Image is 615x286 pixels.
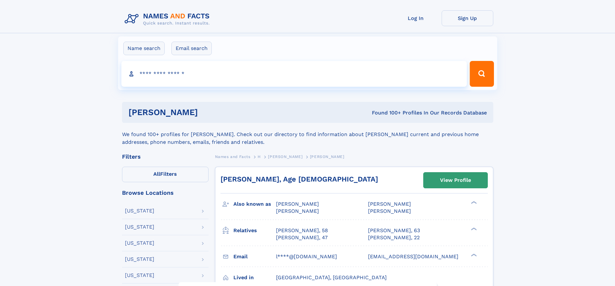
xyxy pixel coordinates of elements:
div: ❯ [469,201,477,205]
div: Found 100+ Profiles In Our Records Database [285,109,487,116]
span: H [258,154,261,159]
a: [PERSON_NAME], 47 [276,234,328,241]
span: [PERSON_NAME] [276,208,319,214]
span: [EMAIL_ADDRESS][DOMAIN_NAME] [368,253,458,260]
div: [US_STATE] [125,208,154,213]
span: All [153,171,160,177]
label: Name search [123,42,165,55]
h1: [PERSON_NAME] [128,108,285,116]
span: [PERSON_NAME] [310,154,344,159]
a: [PERSON_NAME] [268,153,302,161]
label: Email search [171,42,212,55]
h3: Relatives [233,225,276,236]
button: Search Button [470,61,494,87]
span: [PERSON_NAME] [268,154,302,159]
img: Logo Names and Facts [122,10,215,28]
input: search input [121,61,467,87]
a: View Profile [424,173,487,188]
a: [PERSON_NAME], Age [DEMOGRAPHIC_DATA] [220,175,378,183]
a: [PERSON_NAME], 58 [276,227,328,234]
span: [PERSON_NAME] [368,201,411,207]
h3: Also known as [233,199,276,210]
div: [US_STATE] [125,241,154,246]
div: Browse Locations [122,190,209,196]
span: [GEOGRAPHIC_DATA], [GEOGRAPHIC_DATA] [276,274,387,281]
a: Log In [390,10,442,26]
span: [PERSON_NAME] [276,201,319,207]
div: [US_STATE] [125,273,154,278]
div: ❯ [469,253,477,257]
div: View Profile [440,173,471,188]
a: Names and Facts [215,153,251,161]
div: We found 100+ profiles for [PERSON_NAME]. Check out our directory to find information about [PERS... [122,123,493,146]
a: [PERSON_NAME], 22 [368,234,420,241]
span: [PERSON_NAME] [368,208,411,214]
div: [US_STATE] [125,224,154,230]
h3: Lived in [233,272,276,283]
a: H [258,153,261,161]
div: ❯ [469,227,477,231]
h3: Email [233,251,276,262]
a: [PERSON_NAME], 63 [368,227,420,234]
div: Filters [122,154,209,160]
div: [US_STATE] [125,257,154,262]
a: Sign Up [442,10,493,26]
label: Filters [122,167,209,182]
